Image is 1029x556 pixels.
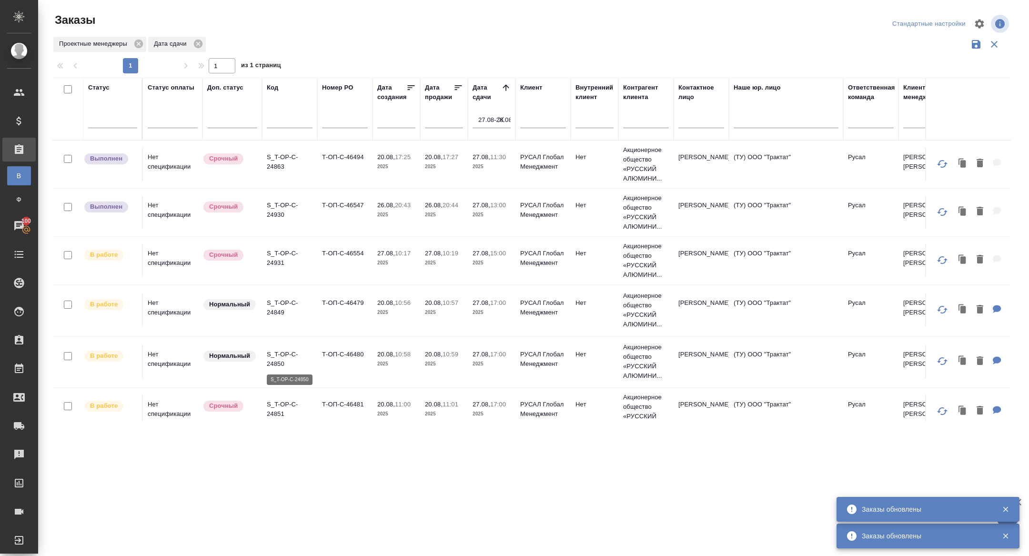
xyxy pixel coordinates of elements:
[425,83,454,102] div: Дата продажи
[377,210,415,220] p: 2025
[425,162,463,172] p: 2025
[954,154,972,173] button: Клонировать
[490,401,506,408] p: 17:00
[209,202,238,212] p: Срочный
[898,148,954,181] td: [PERSON_NAME] [PERSON_NAME]
[317,395,373,428] td: Т-ОП-С-46481
[7,190,31,209] a: Ф
[377,359,415,369] p: 2025
[395,401,411,408] p: 11:00
[12,171,26,181] span: В
[267,249,313,268] p: S_T-OP-C-24931
[7,166,31,185] a: В
[317,244,373,277] td: Т-ОП-С-46554
[443,299,458,306] p: 10:57
[12,195,26,204] span: Ф
[729,395,843,428] td: (ТУ) ООО "Трактат"
[954,250,972,270] button: Клонировать
[443,202,458,209] p: 20:44
[575,249,614,258] p: Нет
[972,202,988,222] button: Удалить
[898,196,954,229] td: [PERSON_NAME] [PERSON_NAME]
[202,201,257,213] div: Выставляется автоматически, если на указанный объем услуг необходимо больше времени в стандартном...
[972,250,988,270] button: Удалить
[729,345,843,378] td: (ТУ) ООО "Трактат"
[623,83,669,102] div: Контрагент клиента
[143,395,202,428] td: Нет спецификации
[143,293,202,327] td: Нет спецификации
[473,401,490,408] p: 27.08,
[473,202,490,209] p: 27.08,
[425,153,443,161] p: 20.08,
[317,345,373,378] td: Т-ОП-С-46480
[520,249,566,268] p: РУСАЛ Глобал Менеджмент
[395,351,411,358] p: 10:58
[996,505,1015,514] button: Закрыть
[90,250,118,260] p: В работе
[83,249,137,262] div: Выставляет ПМ после принятия заказа от КМа
[395,299,411,306] p: 10:56
[843,293,898,327] td: Русал
[241,60,281,73] span: из 1 страниц
[83,400,137,413] div: Выставляет ПМ после принятия заказа от КМа
[473,409,511,419] p: 2025
[729,196,843,229] td: (ТУ) ООО "Трактат"
[53,37,146,52] div: Проектные менеджеры
[90,401,118,411] p: В работе
[623,193,669,232] p: Акционерное общество «РУССКИЙ АЛЮМИНИ...
[678,83,724,102] div: Контактное лицо
[267,152,313,172] p: S_T-OP-C-24863
[143,196,202,229] td: Нет спецификации
[377,153,395,161] p: 20.08,
[473,153,490,161] p: 27.08,
[443,153,458,161] p: 17:27
[848,83,895,102] div: Ответственная команда
[83,298,137,311] div: Выставляет ПМ после принятия заказа от КМа
[490,250,506,257] p: 15:00
[991,15,1011,33] span: Посмотреть информацию
[520,400,566,419] p: РУСАЛ Глобал Менеджмент
[623,145,669,183] p: Акционерное общество «РУССКИЙ АЛЮМИНИ...
[520,201,566,220] p: РУСАЛ Глобал Менеджмент
[148,83,194,92] div: Статус оплаты
[729,293,843,327] td: (ТУ) ООО "Трактат"
[843,244,898,277] td: Русал
[425,202,443,209] p: 26.08,
[377,401,395,408] p: 20.08,
[972,154,988,173] button: Удалить
[425,359,463,369] p: 2025
[59,39,131,49] p: Проектные менеджеры
[443,250,458,257] p: 10:19
[520,298,566,317] p: РУСАЛ Глобал Менеджмент
[202,298,257,311] div: Статус по умолчанию для стандартных заказов
[490,153,506,161] p: 11:30
[209,401,238,411] p: Срочный
[377,258,415,268] p: 2025
[734,83,781,92] div: Наше юр. лицо
[267,298,313,317] p: S_T-OP-C-24849
[520,83,542,92] div: Клиент
[473,250,490,257] p: 27.08,
[931,152,954,175] button: Обновить
[931,400,954,423] button: Обновить
[267,400,313,419] p: S_T-OP-C-24851
[267,201,313,220] p: S_T-OP-C-24930
[898,244,954,277] td: [PERSON_NAME] [PERSON_NAME]
[202,249,257,262] div: Выставляется автоматически, если на указанный объем услуг необходимо больше времени в стандартном...
[425,308,463,317] p: 2025
[377,308,415,317] p: 2025
[473,359,511,369] p: 2025
[890,17,968,31] div: split button
[623,393,669,431] p: Акционерное общество «РУССКИЙ АЛЮМИНИ...
[473,299,490,306] p: 27.08,
[490,202,506,209] p: 13:00
[377,351,395,358] p: 20.08,
[903,83,949,102] div: Клиентские менеджеры
[377,299,395,306] p: 20.08,
[267,350,313,369] p: S_T-OP-C-24850
[674,345,729,378] td: [PERSON_NAME]
[317,196,373,229] td: Т-ОП-С-46547
[317,293,373,327] td: Т-ОП-С-46479
[674,244,729,277] td: [PERSON_NAME]
[931,298,954,321] button: Обновить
